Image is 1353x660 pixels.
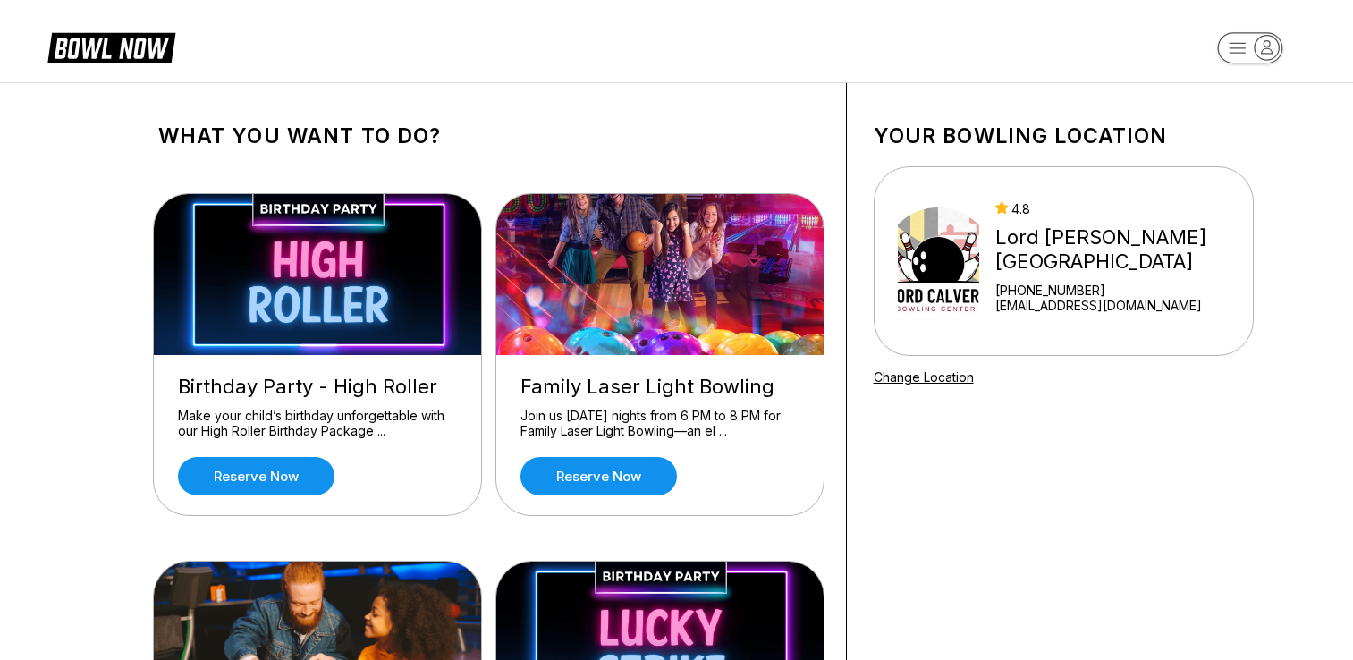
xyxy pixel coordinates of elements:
div: [PHONE_NUMBER] [995,283,1245,298]
h1: Your bowling location [874,123,1254,148]
div: Birthday Party - High Roller [178,375,457,399]
img: Birthday Party - High Roller [154,194,483,355]
img: Lord Calvert Bowling Center [898,194,980,328]
a: Change Location [874,369,974,385]
div: Join us [DATE] nights from 6 PM to 8 PM for Family Laser Light Bowling—an el ... [520,408,799,439]
div: Family Laser Light Bowling [520,375,799,399]
h1: What you want to do? [158,123,819,148]
a: [EMAIL_ADDRESS][DOMAIN_NAME] [995,298,1245,313]
div: Lord [PERSON_NAME][GEOGRAPHIC_DATA] [995,225,1245,274]
a: Reserve now [178,457,334,495]
a: Reserve now [520,457,677,495]
div: Make your child’s birthday unforgettable with our High Roller Birthday Package ... [178,408,457,439]
img: Family Laser Light Bowling [496,194,825,355]
div: 4.8 [995,201,1245,216]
